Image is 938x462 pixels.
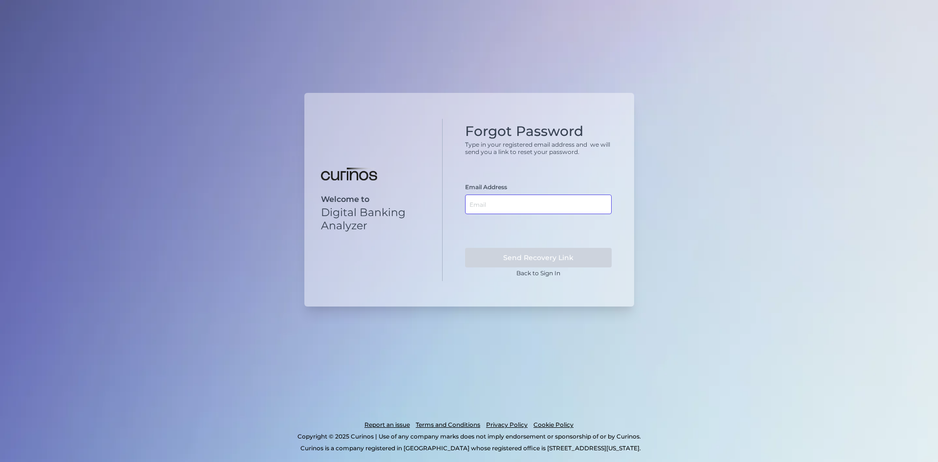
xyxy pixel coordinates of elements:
img: Digital Banking Analyzer [321,168,377,180]
h1: Forgot Password [465,123,612,140]
a: Report an issue [364,419,410,431]
p: Copyright © 2025 Curinos | Use of any company marks does not imply endorsement or sponsorship of ... [48,431,890,442]
p: Curinos is a company registered in [GEOGRAPHIC_DATA] whose registered office is [STREET_ADDRESS][... [51,442,890,454]
a: Terms and Conditions [416,419,480,431]
a: Back to Sign In [516,269,560,277]
a: Privacy Policy [486,419,528,431]
p: Welcome to [321,195,426,204]
label: Email Address [465,183,507,191]
p: Digital Banking Analyzer [321,206,426,232]
input: Email [465,195,612,214]
a: Cookie Policy [533,419,574,431]
p: Type in your registered email address and we will send you a link to reset your password. [465,141,612,155]
button: Send Recovery Link [465,248,612,267]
